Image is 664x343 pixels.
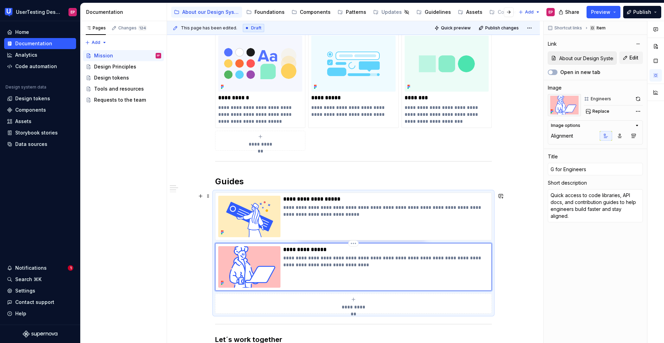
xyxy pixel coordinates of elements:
div: Image [548,84,562,91]
img: f6c40648-b5c7-4a26-920b-01d6ab8d3c9e.png [218,196,280,237]
span: Replace [592,109,609,114]
div: Documentation [15,40,52,47]
img: fcca8482-f70e-4f70-a9aa-425ee50668ec.png [405,36,489,92]
button: Share [555,6,584,18]
img: 05c9b403-85b9-4504-8b08-bfef538c5d57.png [311,36,395,92]
div: Page tree [83,50,164,105]
div: Pages [86,25,106,31]
div: Home [15,29,29,36]
span: Quick preview [441,25,471,31]
div: Requests to the team [94,96,146,103]
div: EP [71,9,75,15]
div: Analytics [15,52,37,58]
button: Help [4,308,76,319]
span: Add [525,9,534,15]
a: Requests to the team [83,94,164,105]
div: Foundations [255,9,285,16]
div: Updates [381,9,402,16]
a: Patterns [335,7,369,18]
span: 1 [68,265,73,271]
a: Settings [4,285,76,296]
a: Analytics [4,49,76,61]
div: Short description [548,179,587,186]
div: Documentation [86,9,164,16]
h2: Guides [215,176,492,187]
button: Notifications1 [4,262,76,274]
div: Contact support [15,299,54,306]
button: Shortcut links [546,23,585,33]
svg: Supernova Logo [23,331,57,337]
div: Design tokens [15,95,50,102]
div: Design system data [6,84,46,90]
div: Design Principles [94,63,136,70]
input: Add title [548,163,643,175]
div: EP [548,9,553,15]
a: Updates [370,7,412,18]
a: Guidelines [414,7,454,18]
div: Design tokens [94,74,129,81]
a: Design tokens [83,72,164,83]
div: Patterns [346,9,366,16]
button: Preview [587,6,620,18]
div: Components [300,9,331,16]
div: Page tree [171,5,515,19]
span: Draft [251,25,261,31]
span: 124 [138,25,147,31]
a: Foundations [243,7,287,18]
div: Storybook stories [15,129,58,136]
button: Contact support [4,297,76,308]
img: 76878619-1843-4ad2-8537-fb58ef94e2d6.png [218,36,302,92]
button: Add [83,38,109,47]
div: Assets [15,118,31,125]
a: Storybook stories [4,127,76,138]
div: Settings [15,287,35,294]
a: Components [4,104,76,115]
span: Publish changes [485,25,519,31]
div: Components [15,106,46,113]
span: This page has been edited. [181,25,237,31]
button: Edit [619,52,643,64]
img: e954d01b-122d-4f8d-ab1f-869df3f4a52f.png [218,246,280,288]
button: Search ⌘K [4,274,76,285]
div: Code automation [15,63,57,70]
div: Title [548,153,558,160]
a: Assets [4,116,76,127]
a: Assets [455,7,485,18]
button: Replace [584,106,612,116]
div: Data sources [15,141,47,148]
div: Mission [94,52,113,59]
a: About our Design System [171,7,242,18]
a: Documentation [4,38,76,49]
button: Quick preview [432,23,474,33]
a: MissionEP [83,50,164,61]
a: Composable Patterns [487,7,560,18]
img: 41adf70f-fc1c-4662-8e2d-d2ab9c673b1b.png [5,8,13,16]
a: Tools and resources [83,83,164,94]
div: Changes [118,25,147,31]
a: Code automation [4,61,76,72]
button: Publish [623,6,661,18]
div: Assets [466,9,482,16]
a: Design Principles [83,61,164,72]
a: Components [289,7,333,18]
button: Publish changes [477,23,522,33]
div: About our Design System [182,9,239,16]
span: Preview [591,9,610,16]
button: UserTesting Design SystemEP [1,4,79,19]
div: Notifications [15,265,47,271]
a: Data sources [4,139,76,150]
a: Design tokens [4,93,76,104]
div: Help [15,310,26,317]
div: Image options [551,123,580,128]
div: Guidelines [425,9,451,16]
div: Engineers [591,96,611,102]
span: Share [565,9,579,16]
span: Edit [629,54,638,61]
button: Image options [551,123,640,128]
span: Publish [633,9,651,16]
div: Alignment [551,132,573,139]
div: UserTesting Design System [16,9,60,16]
div: Tools and resources [94,85,144,92]
button: Add [516,7,542,17]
